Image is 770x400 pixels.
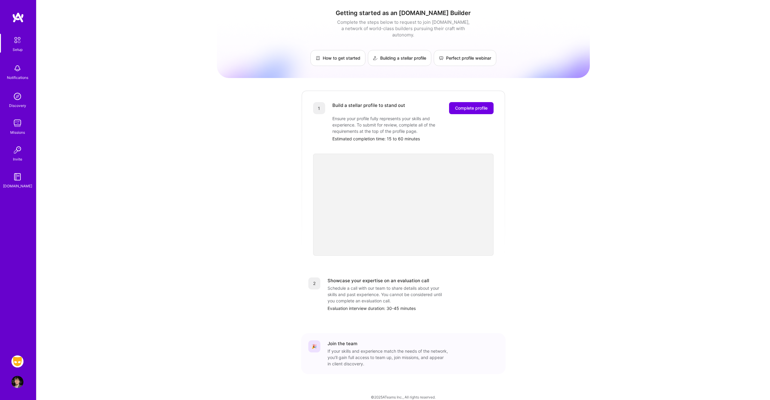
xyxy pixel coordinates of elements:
div: Complete the steps below to request to join [DOMAIN_NAME], a network of world-class builders purs... [336,19,471,38]
a: User Avatar [10,376,25,388]
div: Setup [13,46,23,53]
div: Schedule a call with our team to share details about your skills and past experience. You cannot ... [328,285,448,304]
a: How to get started [310,50,365,66]
span: Complete profile [455,105,488,111]
div: Ensure your profile fully represents your skills and experience. To submit for review, complete a... [332,115,453,134]
h1: Getting started as an [DOMAIN_NAME] Builder [217,9,590,17]
a: Building a stellar profile [368,50,431,66]
div: Build a stellar profile to stand out [332,102,405,114]
img: logo [12,12,24,23]
img: Grindr: Design [11,355,23,367]
img: discovery [11,90,23,102]
div: If your skills and experience match the needs of the network, you’ll gain full access to team up,... [328,348,448,367]
img: Invite [11,144,23,156]
div: Showcase your expertise on an evaluation call [328,277,429,284]
img: guide book [11,171,23,183]
div: Discovery [9,102,26,109]
button: Complete profile [449,102,494,114]
div: Missions [10,129,25,136]
img: setup [11,34,24,46]
div: 2 [308,277,320,289]
div: Join the team [328,340,357,347]
div: 🎉 [308,340,320,352]
div: Invite [13,156,22,162]
a: Perfect profile webinar [434,50,496,66]
img: bell [11,62,23,74]
img: teamwork [11,117,23,129]
iframe: video [313,154,494,256]
div: Evaluation interview duration: 30-45 minutes [328,305,498,311]
img: User Avatar [11,376,23,388]
img: How to get started [316,56,320,61]
div: 1 [313,102,325,114]
div: Notifications [7,74,28,81]
img: Building a stellar profile [373,56,378,61]
a: Grindr: Design [10,355,25,367]
div: [DOMAIN_NAME] [3,183,32,189]
img: Perfect profile webinar [439,56,444,61]
div: Estimated completion time: 15 to 60 minutes [332,136,494,142]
